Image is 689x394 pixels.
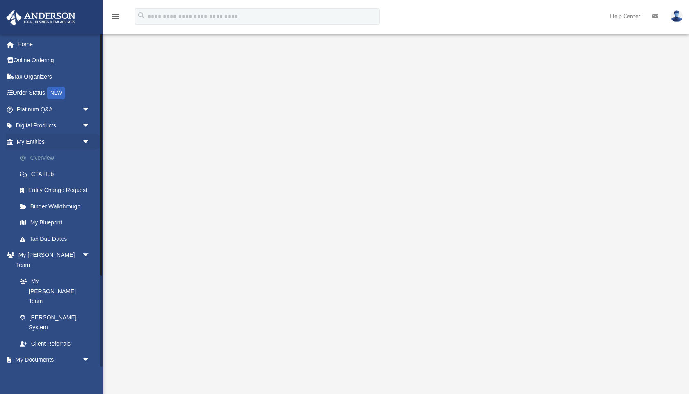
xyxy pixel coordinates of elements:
[6,101,103,118] a: Platinum Q&Aarrow_drop_down
[82,247,98,264] span: arrow_drop_down
[4,10,78,26] img: Anderson Advisors Platinum Portal
[11,198,103,215] a: Binder Walkthrough
[82,134,98,150] span: arrow_drop_down
[11,215,98,231] a: My Blueprint
[111,11,121,21] i: menu
[6,352,98,368] a: My Documentsarrow_drop_down
[47,87,65,99] div: NEW
[11,182,103,199] a: Entity Change Request
[6,118,103,134] a: Digital Productsarrow_drop_down
[137,11,146,20] i: search
[6,52,103,69] a: Online Ordering
[11,335,98,352] a: Client Referrals
[82,118,98,134] span: arrow_drop_down
[671,10,683,22] img: User Pic
[11,150,103,166] a: Overview
[11,166,103,182] a: CTA Hub
[111,16,121,21] a: menu
[11,273,94,310] a: My [PERSON_NAME] Team
[6,36,103,52] a: Home
[6,68,103,85] a: Tax Organizers
[6,247,98,273] a: My [PERSON_NAME] Teamarrow_drop_down
[6,134,103,150] a: My Entitiesarrow_drop_down
[6,85,103,102] a: Order StatusNEW
[11,231,103,247] a: Tax Due Dates
[11,309,98,335] a: [PERSON_NAME] System
[82,101,98,118] span: arrow_drop_down
[82,352,98,369] span: arrow_drop_down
